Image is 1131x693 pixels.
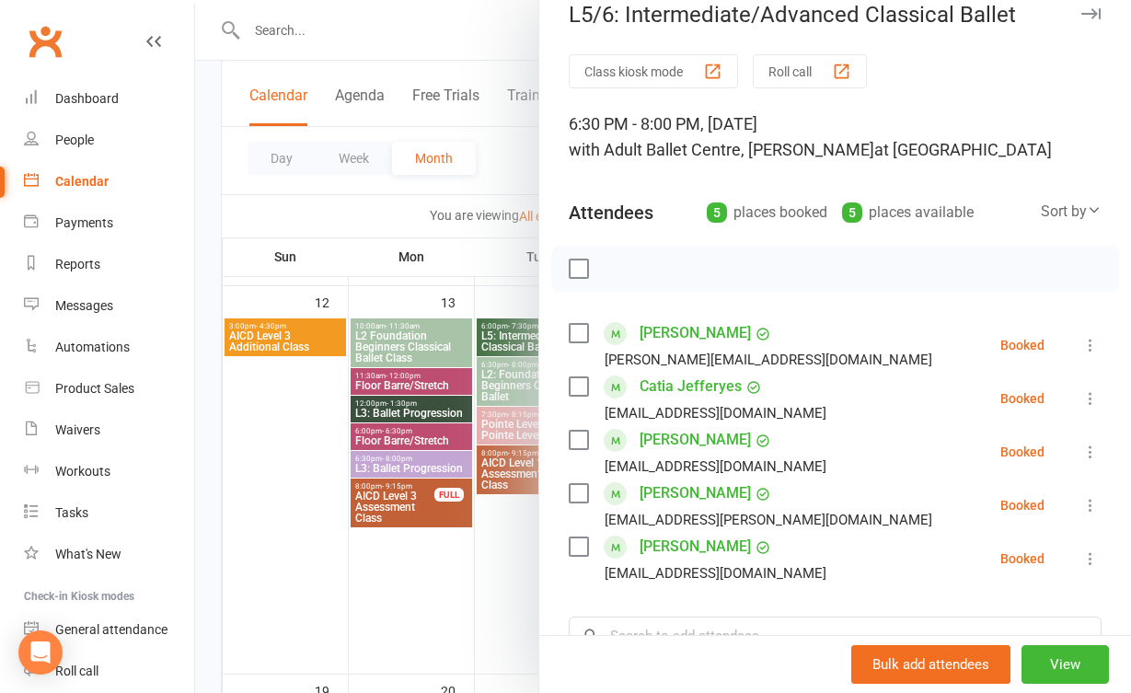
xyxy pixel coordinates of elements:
a: Workouts [24,451,194,492]
a: Roll call [24,651,194,692]
a: [PERSON_NAME] [640,532,751,561]
a: Clubworx [22,18,68,64]
a: [PERSON_NAME] [640,425,751,455]
span: at [GEOGRAPHIC_DATA] [874,140,1052,159]
a: General attendance kiosk mode [24,609,194,651]
span: with Adult Ballet Centre, [PERSON_NAME] [569,140,874,159]
a: Payments [24,202,194,244]
div: [EMAIL_ADDRESS][DOMAIN_NAME] [605,561,826,585]
a: Reports [24,244,194,285]
div: Booked [1000,552,1044,565]
div: [EMAIL_ADDRESS][DOMAIN_NAME] [605,401,826,425]
div: Booked [1000,392,1044,405]
div: What's New [55,547,121,561]
a: What's New [24,534,194,575]
button: Roll call [753,54,867,88]
div: Messages [55,298,113,313]
div: 6:30 PM - 8:00 PM, [DATE] [569,111,1102,163]
div: People [55,133,94,147]
div: Open Intercom Messenger [18,630,63,675]
button: View [1021,645,1109,684]
a: [PERSON_NAME] [640,318,751,348]
div: L5/6: Intermediate/Advanced Classical Ballet [539,2,1131,28]
a: Tasks [24,492,194,534]
div: Booked [1000,339,1044,352]
div: Sort by [1041,200,1102,224]
div: [PERSON_NAME][EMAIL_ADDRESS][DOMAIN_NAME] [605,348,932,372]
a: Calendar [24,161,194,202]
a: Messages [24,285,194,327]
div: Reports [55,257,100,271]
a: Catia Jefferyes [640,372,742,401]
div: places booked [707,200,827,225]
div: General attendance [55,622,167,637]
button: Class kiosk mode [569,54,738,88]
div: Product Sales [55,381,134,396]
div: Waivers [55,422,100,437]
div: Calendar [55,174,109,189]
a: Product Sales [24,368,194,410]
div: Payments [55,215,113,230]
div: 5 [707,202,727,223]
div: Booked [1000,499,1044,512]
div: [EMAIL_ADDRESS][DOMAIN_NAME] [605,455,826,479]
div: Roll call [55,664,98,678]
div: Booked [1000,445,1044,458]
button: Bulk add attendees [851,645,1010,684]
a: People [24,120,194,161]
div: 5 [842,202,862,223]
div: Tasks [55,505,88,520]
div: Automations [55,340,130,354]
div: Workouts [55,464,110,479]
input: Search to add attendees [569,617,1102,655]
div: Dashboard [55,91,119,106]
a: Waivers [24,410,194,451]
div: Attendees [569,200,653,225]
div: [EMAIL_ADDRESS][PERSON_NAME][DOMAIN_NAME] [605,508,932,532]
a: Dashboard [24,78,194,120]
a: [PERSON_NAME] [640,479,751,508]
a: Automations [24,327,194,368]
div: places available [842,200,974,225]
